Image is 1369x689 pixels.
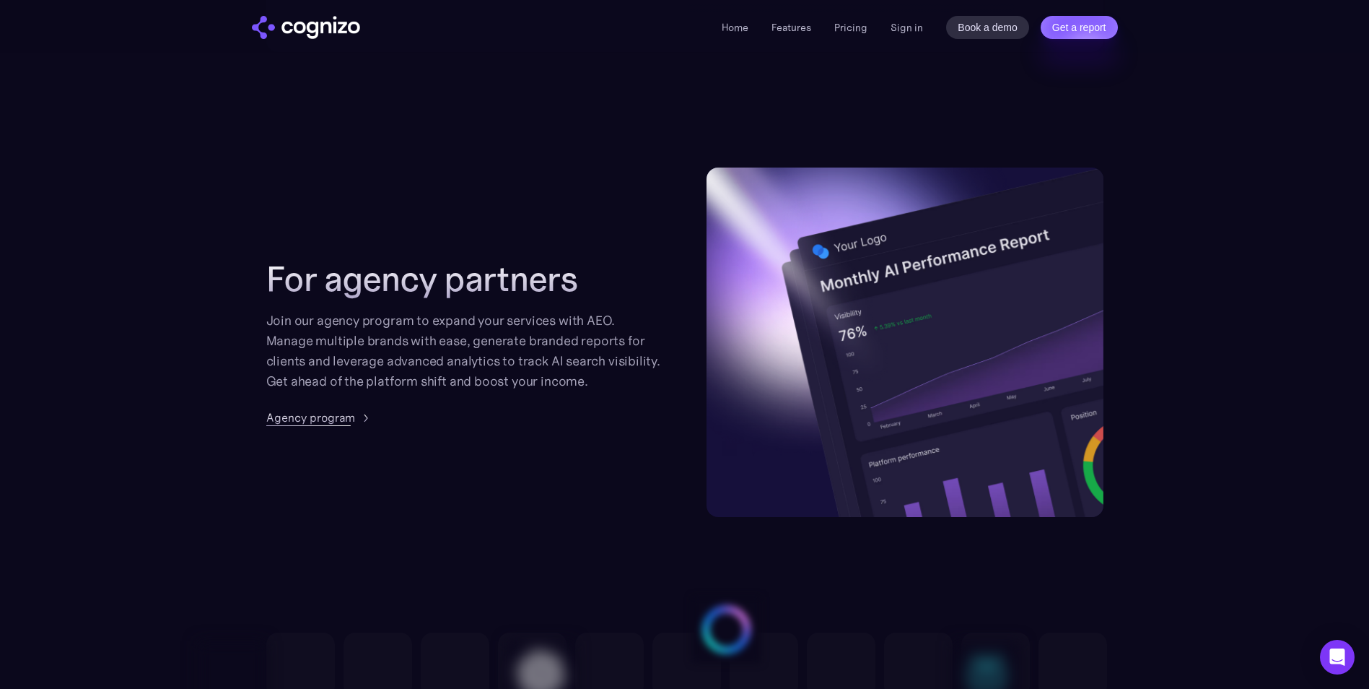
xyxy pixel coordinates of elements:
a: Agency program [266,409,372,426]
a: home [252,16,360,39]
img: cognizo logo [252,16,360,39]
div: Open Intercom Messenger [1320,640,1355,675]
a: Pricing [834,21,867,34]
a: Get a report [1041,16,1118,39]
h2: For agency partners [266,259,663,299]
div: Join our agency program to expand your services with AEO. Manage multiple brands with ease, gener... [266,311,663,391]
a: Sign in [891,19,923,36]
a: Book a demo [946,16,1029,39]
a: Features [771,21,811,34]
a: Home [722,21,748,34]
div: Agency program [266,409,355,426]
